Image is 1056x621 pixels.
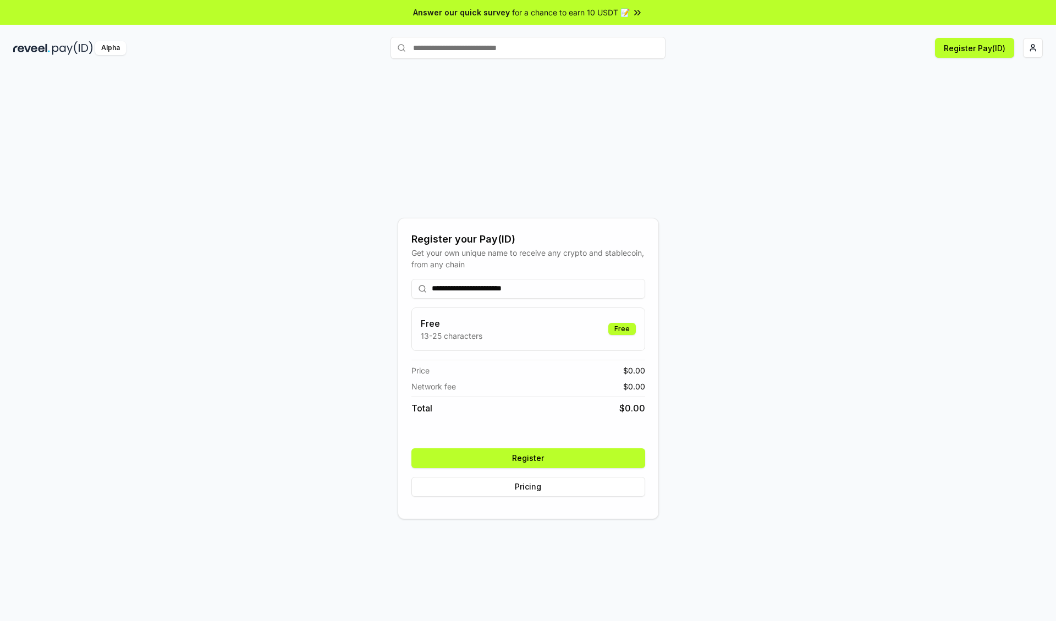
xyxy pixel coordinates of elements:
[421,330,482,342] p: 13-25 characters
[623,365,645,376] span: $ 0.00
[411,381,456,392] span: Network fee
[413,7,510,18] span: Answer our quick survey
[512,7,630,18] span: for a chance to earn 10 USDT 📝
[52,41,93,55] img: pay_id
[411,365,430,376] span: Price
[623,381,645,392] span: $ 0.00
[619,402,645,415] span: $ 0.00
[935,38,1014,58] button: Register Pay(ID)
[608,323,636,335] div: Free
[411,247,645,270] div: Get your own unique name to receive any crypto and stablecoin, from any chain
[411,232,645,247] div: Register your Pay(ID)
[411,477,645,497] button: Pricing
[411,448,645,468] button: Register
[421,317,482,330] h3: Free
[411,402,432,415] span: Total
[13,41,50,55] img: reveel_dark
[95,41,126,55] div: Alpha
